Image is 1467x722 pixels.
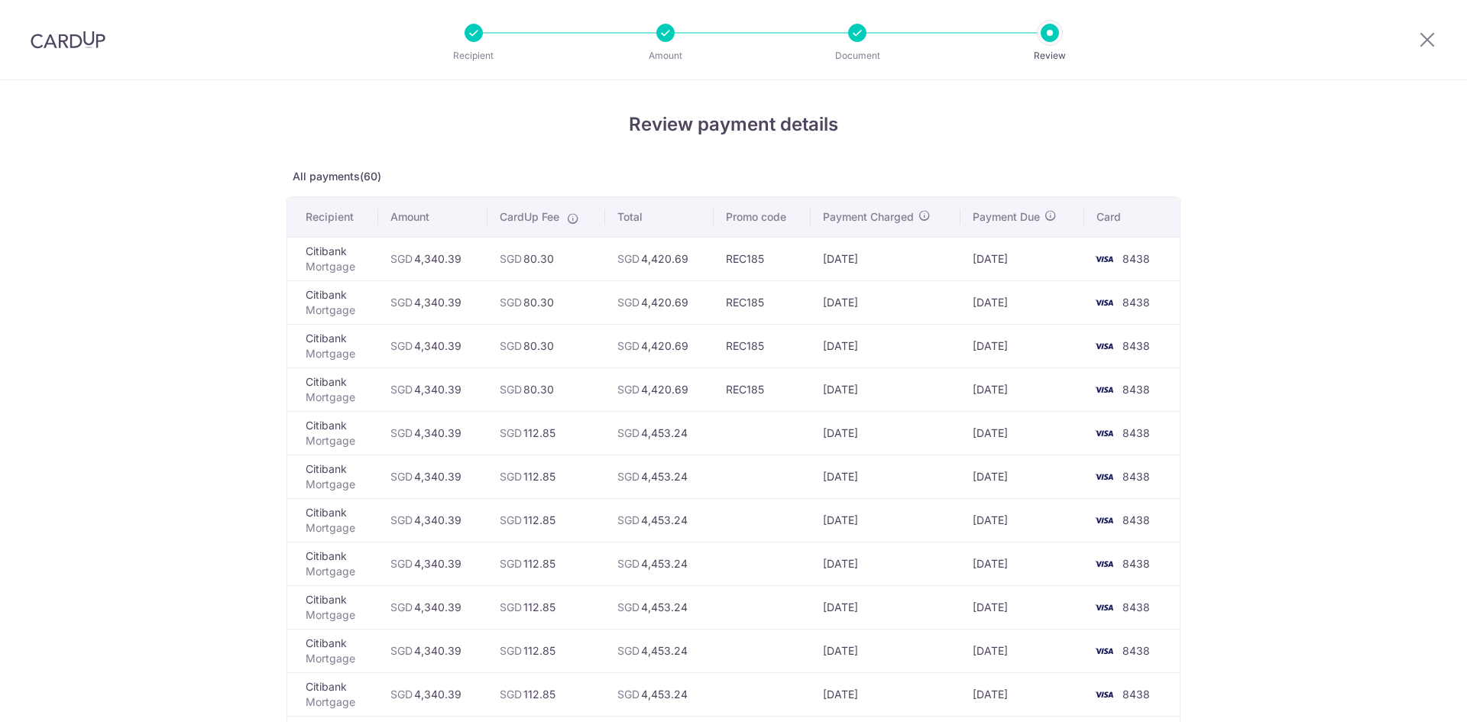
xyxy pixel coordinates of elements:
[1084,197,1180,237] th: Card
[287,498,378,542] td: Citibank
[811,411,961,455] td: [DATE]
[617,252,640,265] span: SGD
[487,455,606,498] td: 112.85
[811,542,961,585] td: [DATE]
[1089,642,1119,660] img: <span class="translation_missing" title="translation missing: en.account_steps.new_confirm_form.b...
[390,557,413,570] span: SGD
[1089,598,1119,617] img: <span class="translation_missing" title="translation missing: en.account_steps.new_confirm_form.b...
[1089,250,1119,268] img: <span class="translation_missing" title="translation missing: en.account_steps.new_confirm_form.b...
[960,324,1083,367] td: [DATE]
[378,324,487,367] td: 4,340.39
[617,513,640,526] span: SGD
[487,542,606,585] td: 112.85
[811,324,961,367] td: [DATE]
[811,455,961,498] td: [DATE]
[714,197,810,237] th: Promo code
[287,455,378,498] td: Citibank
[500,601,522,614] span: SGD
[617,383,640,396] span: SGD
[378,197,487,237] th: Amount
[1122,426,1150,439] span: 8438
[605,237,714,280] td: 4,420.69
[287,367,378,411] td: Citibank
[287,411,378,455] td: Citibank
[306,520,366,536] p: Mortgage
[960,455,1083,498] td: [DATE]
[960,367,1083,411] td: [DATE]
[1089,380,1119,399] img: <span class="translation_missing" title="translation missing: en.account_steps.new_confirm_form.b...
[306,477,366,492] p: Mortgage
[378,542,487,585] td: 4,340.39
[1089,424,1119,442] img: <span class="translation_missing" title="translation missing: en.account_steps.new_confirm_form.b...
[287,169,1180,184] p: All payments(60)
[487,498,606,542] td: 112.85
[378,237,487,280] td: 4,340.39
[960,411,1083,455] td: [DATE]
[605,672,714,716] td: 4,453.24
[605,629,714,672] td: 4,453.24
[1122,339,1150,352] span: 8438
[801,48,914,63] p: Document
[500,644,522,657] span: SGD
[306,259,366,274] p: Mortgage
[390,296,413,309] span: SGD
[487,585,606,629] td: 112.85
[1122,644,1150,657] span: 8438
[378,672,487,716] td: 4,340.39
[306,694,366,710] p: Mortgage
[390,383,413,396] span: SGD
[993,48,1106,63] p: Review
[487,629,606,672] td: 112.85
[617,470,640,483] span: SGD
[617,296,640,309] span: SGD
[605,197,714,237] th: Total
[287,542,378,585] td: Citibank
[811,280,961,324] td: [DATE]
[306,433,366,448] p: Mortgage
[1089,685,1119,704] img: <span class="translation_missing" title="translation missing: en.account_steps.new_confirm_form.b...
[605,542,714,585] td: 4,453.24
[960,237,1083,280] td: [DATE]
[487,280,606,324] td: 80.30
[811,585,961,629] td: [DATE]
[811,672,961,716] td: [DATE]
[31,31,105,49] img: CardUp
[1122,383,1150,396] span: 8438
[378,367,487,411] td: 4,340.39
[714,367,810,411] td: REC185
[390,339,413,352] span: SGD
[390,601,413,614] span: SGD
[1089,468,1119,486] img: <span class="translation_missing" title="translation missing: en.account_steps.new_confirm_form.b...
[823,209,914,225] span: Payment Charged
[378,498,487,542] td: 4,340.39
[1122,296,1150,309] span: 8438
[378,411,487,455] td: 4,340.39
[390,688,413,701] span: SGD
[287,111,1180,138] h4: Review payment details
[605,367,714,411] td: 4,420.69
[500,426,522,439] span: SGD
[390,513,413,526] span: SGD
[500,688,522,701] span: SGD
[378,585,487,629] td: 4,340.39
[287,585,378,629] td: Citibank
[960,585,1083,629] td: [DATE]
[487,237,606,280] td: 80.30
[378,629,487,672] td: 4,340.39
[605,498,714,542] td: 4,453.24
[500,252,522,265] span: SGD
[960,672,1083,716] td: [DATE]
[617,339,640,352] span: SGD
[287,672,378,716] td: Citibank
[390,644,413,657] span: SGD
[306,651,366,666] p: Mortgage
[487,411,606,455] td: 112.85
[1122,601,1150,614] span: 8438
[500,296,522,309] span: SGD
[960,542,1083,585] td: [DATE]
[1122,557,1150,570] span: 8438
[500,209,559,225] span: CardUp Fee
[1369,676,1452,714] iframe: Opens a widget where you can find more information
[1089,293,1119,312] img: <span class="translation_missing" title="translation missing: en.account_steps.new_confirm_form.b...
[617,557,640,570] span: SGD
